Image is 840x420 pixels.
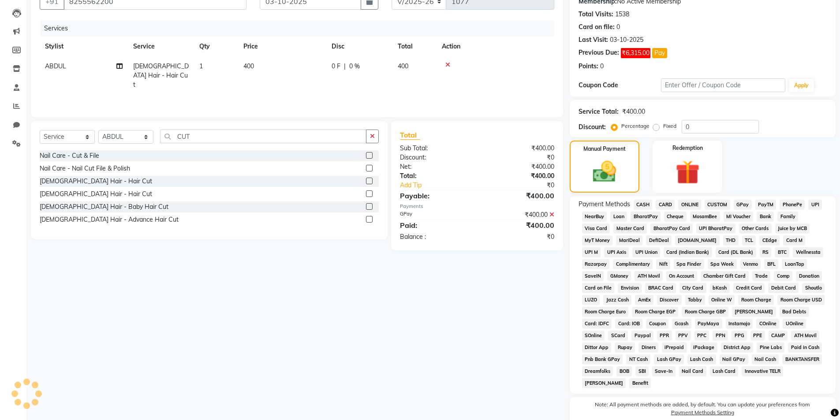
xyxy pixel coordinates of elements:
span: CUSTOM [705,200,730,210]
div: [DEMOGRAPHIC_DATA] Hair - Hair Cut [40,177,152,186]
span: Pine Labs [757,342,784,353]
span: | [344,62,346,71]
span: Room Charge GBP [682,307,728,317]
img: _gift.svg [668,157,707,187]
div: Discount: [393,153,477,162]
div: 1538 [615,10,629,19]
div: 0 [616,22,620,32]
span: Paid in Cash [788,342,822,353]
span: Save-In [652,366,676,376]
div: [DEMOGRAPHIC_DATA] Hair - Hair Cut [40,190,152,199]
span: UPI Union [632,247,660,257]
span: Room Charge USD [777,295,825,305]
span: Card (Indian Bank) [664,247,712,257]
span: UPI BharatPay [696,223,735,234]
span: SOnline [582,331,605,341]
span: iPackage [691,342,717,353]
span: Dreamfolks [582,366,613,376]
div: Previous Due: [579,48,619,58]
span: Card: IDFC [582,319,612,329]
span: GPay [734,200,752,210]
span: Paypal [631,331,653,341]
span: Room Charge [738,295,774,305]
div: Coupon Code [579,81,661,90]
span: [PERSON_NAME] [732,307,776,317]
span: Bad Debts [780,307,809,317]
div: [DEMOGRAPHIC_DATA] Hair - Advance Hair Cut [40,215,179,224]
span: BOB [616,366,632,376]
span: LUZO [582,295,600,305]
span: Envision [618,283,642,293]
span: UOnline [783,319,806,329]
div: 03-10-2025 [610,35,643,45]
span: BharatPay Card [650,223,693,234]
span: On Account [666,271,697,281]
span: Instamojo [726,319,753,329]
span: Room Charge Euro [582,307,629,317]
span: Bank [757,212,774,222]
div: ₹400.00 [477,144,561,153]
span: Card on File [582,283,615,293]
span: PPC [694,331,709,341]
th: Disc [326,37,392,56]
span: PPV [676,331,691,341]
span: Visa Card [582,223,610,234]
span: Lash Cash [687,354,716,364]
span: BharatPay [631,212,661,222]
div: Total Visits: [579,10,613,19]
span: 0 F [332,62,340,71]
div: Points: [579,62,598,71]
div: Card on file: [579,22,615,32]
span: Complimentary [613,259,653,269]
span: Rupay [615,342,635,353]
span: BANKTANSFER [782,354,822,364]
span: NearBuy [582,212,607,222]
span: City Card [679,283,706,293]
span: Cheque [664,212,687,222]
span: MariDeal [616,235,642,245]
span: District App [721,342,754,353]
div: Sub Total: [393,144,477,153]
a: Add Tip [393,181,491,190]
div: ₹0 [477,153,561,162]
span: AmEx [635,295,653,305]
div: Total: [393,171,477,181]
div: Payments [400,203,554,210]
img: _cash.svg [586,158,623,185]
th: Total [392,37,437,56]
span: Venmo [740,259,761,269]
span: Innovative TELR [742,366,783,376]
span: 400 [243,62,254,70]
span: 1 [199,62,203,70]
input: Search or Scan [160,130,366,143]
div: ₹400.00 [477,210,561,219]
span: Family [777,212,798,222]
span: Shoutlo [802,283,825,293]
span: TCL [742,235,756,245]
span: PayTM [755,200,777,210]
div: ₹400.00 [477,190,561,201]
th: Stylist [40,37,128,56]
span: LoanTap [782,259,807,269]
th: Service [128,37,194,56]
label: Note: All payment methods are added, by default. You can update your preferences from [579,401,827,420]
span: ONLINE [678,200,701,210]
th: Action [437,37,554,56]
label: Manual Payment [583,145,626,153]
div: Discount: [579,123,606,132]
span: Card: IOB [615,319,642,329]
span: 400 [398,62,408,70]
span: Jazz Cash [603,295,631,305]
span: Diners [638,342,658,353]
span: UPI [808,200,822,210]
label: Redemption [672,144,703,152]
span: Pnb Bank GPay [582,354,623,364]
span: CEdge [759,235,780,245]
span: SBI [635,366,649,376]
label: Payment Methods Setting [671,409,734,416]
div: ₹400.00 [477,220,561,230]
span: Nail Card [679,366,706,376]
span: Comp [774,271,792,281]
span: Payment Methods [579,200,630,209]
div: Last Visit: [579,35,608,45]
